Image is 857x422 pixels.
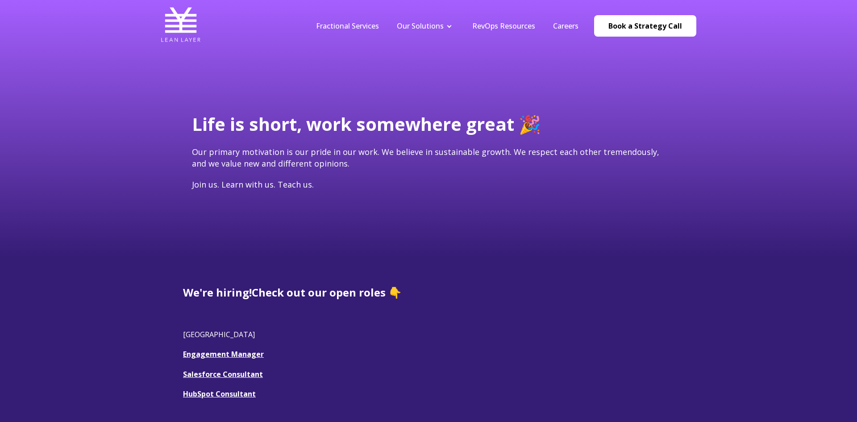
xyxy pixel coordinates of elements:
[161,4,201,45] img: Lean Layer Logo
[183,389,256,399] a: HubSpot Consultant
[397,21,444,31] a: Our Solutions
[192,146,659,168] span: Our primary motivation is our pride in our work. We believe in sustainable growth. We respect eac...
[553,21,578,31] a: Careers
[183,349,264,359] a: Engagement Manager
[307,21,587,31] div: Navigation Menu
[316,21,379,31] a: Fractional Services
[252,285,402,300] span: Check out our open roles 👇
[183,330,255,339] span: [GEOGRAPHIC_DATA]
[192,112,541,136] span: Life is short, work somewhere great 🎉
[192,179,314,190] span: Join us. Learn with us. Teach us.
[594,15,696,37] a: Book a Strategy Call
[472,21,535,31] a: RevOps Resources
[183,285,252,300] span: We're hiring!
[183,369,263,379] a: Salesforce Consultant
